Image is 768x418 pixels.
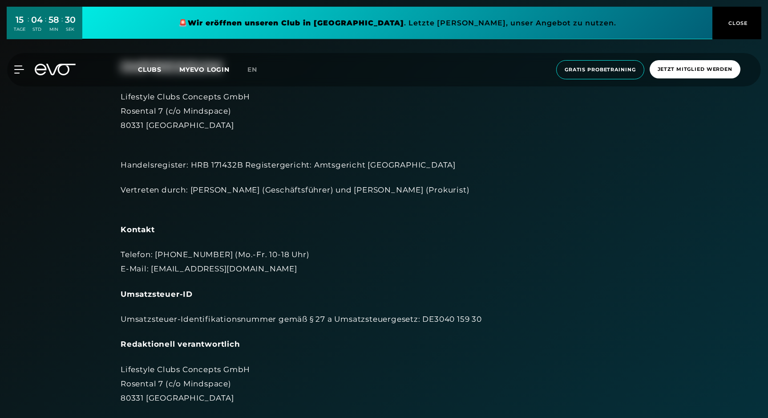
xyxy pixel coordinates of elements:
strong: Redaktionell verantwortlich [121,340,240,348]
div: Lifestyle Clubs Concepts GmbH Rosental 7 (c/o Mindspace) 80331 [GEOGRAPHIC_DATA] [121,362,647,406]
span: Clubs [138,66,162,74]
div: : [45,14,46,38]
div: : [61,14,63,38]
a: Jetzt Mitglied werden [647,60,743,79]
span: CLOSE [726,19,748,27]
div: Telefon: [PHONE_NUMBER] (Mo.-Fr. 10-18 Uhr) E-Mail: [EMAIL_ADDRESS][DOMAIN_NAME] [121,247,647,276]
div: 15 [14,13,25,26]
div: Vertreten durch: [PERSON_NAME] (Geschäftsführer) und [PERSON_NAME] (Prokurist) [121,183,647,212]
div: Umsatzsteuer-Identifikationsnummer gemäß § 27 a Umsatzsteuergesetz: DE3040 159 30 [121,312,647,326]
div: Lifestyle Clubs Concepts GmbH Rosental 7 (c/o Mindspace) 80331 [GEOGRAPHIC_DATA] [121,90,647,133]
div: STD [31,26,43,33]
div: 04 [31,13,43,26]
a: Gratis Probetraining [554,60,647,79]
div: SEK [65,26,76,33]
a: en [247,65,268,75]
div: Handelsregister: HRB 171432B Registergericht: Amtsgericht [GEOGRAPHIC_DATA] [121,143,647,172]
div: 58 [49,13,59,26]
span: en [247,66,257,74]
div: 30 [65,13,76,26]
strong: Kontakt [121,225,155,234]
a: MYEVO LOGIN [179,66,230,74]
strong: Umsatzsteuer-ID [121,290,193,299]
button: CLOSE [712,7,761,39]
a: Clubs [138,65,179,74]
span: Gratis Probetraining [565,66,636,74]
div: MIN [49,26,59,33]
div: : [28,14,29,38]
span: Jetzt Mitglied werden [658,66,732,73]
div: TAGE [14,26,25,33]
